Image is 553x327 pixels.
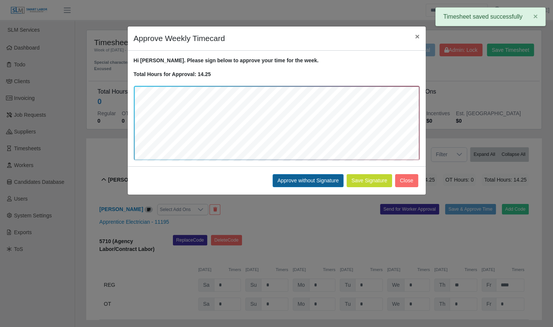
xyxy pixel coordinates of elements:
div: Timesheet saved successfully [435,7,546,26]
button: Close [395,174,418,187]
h4: Approve Weekly Timecard [134,32,225,44]
button: Save Signature [347,174,392,187]
strong: Total Hours for Approval: 14.25 [134,71,211,77]
span: × [415,32,419,41]
button: Close [409,26,425,46]
button: Approve without Signature [273,174,344,187]
strong: Hi [PERSON_NAME]. Please sign below to approve your time for the week. [134,57,319,63]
